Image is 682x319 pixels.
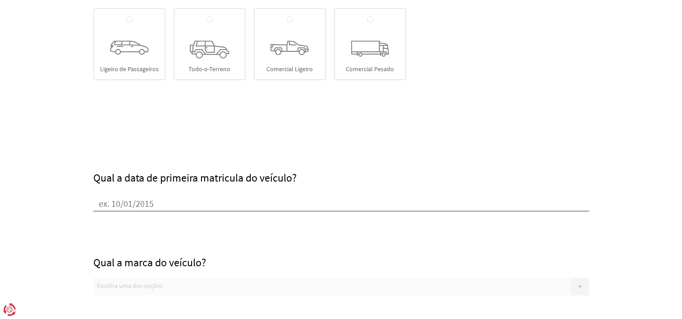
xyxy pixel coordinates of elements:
span: Comercial Pesado [346,66,394,72]
input: ex. 10/01/2015 [93,198,589,211]
span: Ligeiro de Passageiros [100,66,159,72]
label: Qual a data de primeira matricula do veículo? [93,171,297,185]
span: Qual a marca do veículo? [93,255,206,269]
span: Todo-o-Terreno [188,66,230,72]
span: Comercial Ligeiro [266,66,313,72]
